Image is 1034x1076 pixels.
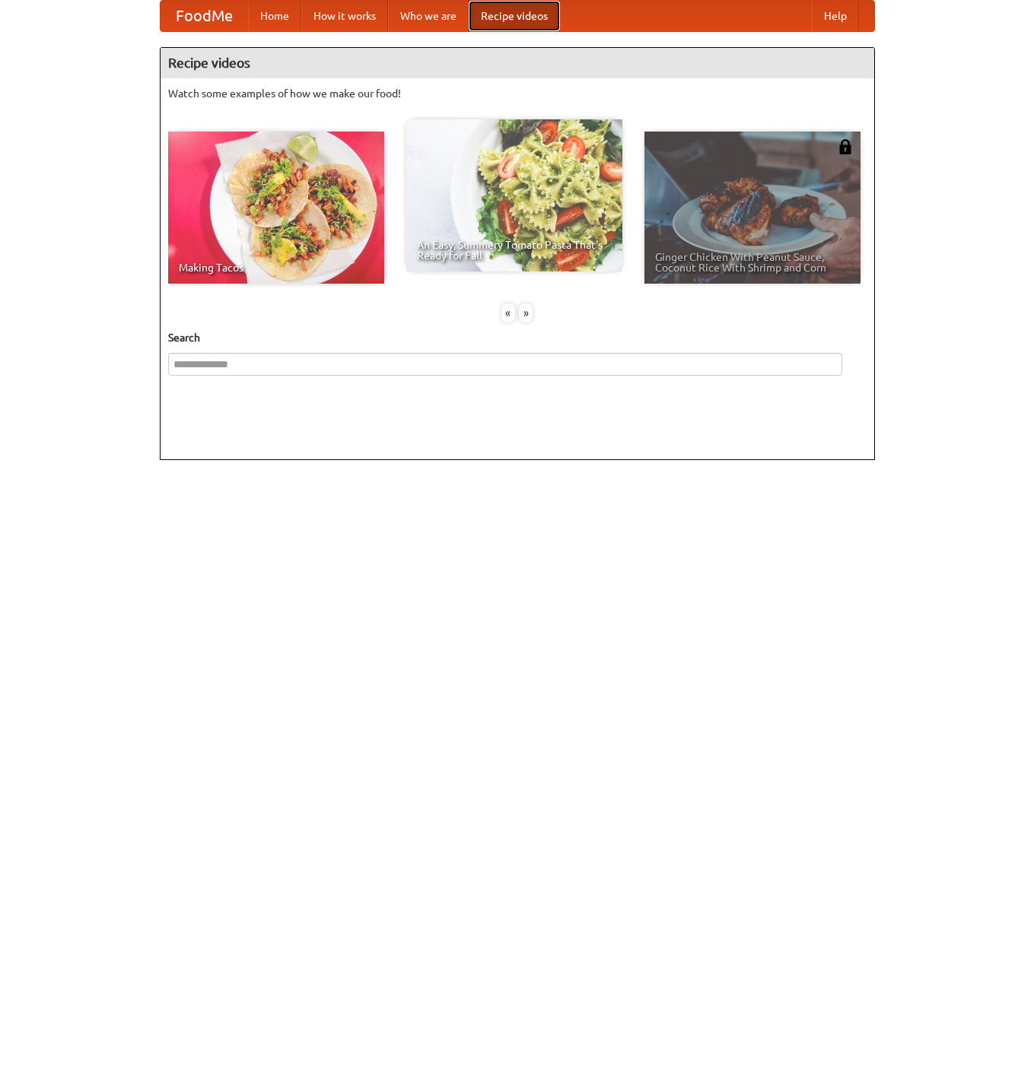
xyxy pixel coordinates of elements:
a: Recipe videos [469,1,560,31]
p: Watch some examples of how we make our food! [168,86,867,101]
a: An Easy, Summery Tomato Pasta That's Ready for Fall [406,119,622,271]
a: Making Tacos [168,132,384,284]
div: » [519,303,533,322]
a: Help [812,1,859,31]
a: FoodMe [161,1,248,31]
span: Making Tacos [179,262,374,273]
span: An Easy, Summery Tomato Pasta That's Ready for Fall [417,240,612,261]
a: Home [248,1,301,31]
img: 483408.png [838,139,853,154]
a: How it works [301,1,388,31]
div: « [501,303,515,322]
h5: Search [168,330,867,345]
h4: Recipe videos [161,48,874,78]
a: Who we are [388,1,469,31]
